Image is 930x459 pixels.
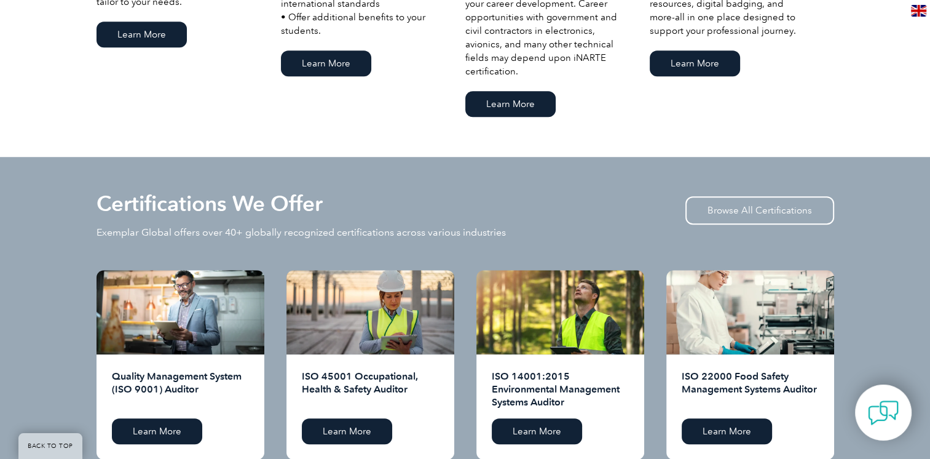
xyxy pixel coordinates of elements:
a: Learn More [302,418,392,444]
h2: Quality Management System (ISO 9001) Auditor [112,370,249,409]
a: Learn More [492,418,582,444]
img: en [911,5,926,17]
a: Browse All Certifications [685,196,834,225]
h2: ISO 45001 Occupational, Health & Safety Auditor [302,370,439,409]
a: Learn More [281,50,371,76]
h2: Certifications We Offer [97,194,323,214]
p: Exemplar Global offers over 40+ globally recognized certifications across various industries [97,226,506,239]
a: Learn More [97,22,187,47]
a: Learn More [112,418,202,444]
a: Learn More [465,91,556,117]
a: Learn More [682,418,772,444]
img: contact-chat.png [868,397,899,428]
a: BACK TO TOP [18,433,82,459]
a: Learn More [650,50,740,76]
h2: ISO 22000 Food Safety Management Systems Auditor [682,370,819,409]
h2: ISO 14001:2015 Environmental Management Systems Auditor [492,370,629,409]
